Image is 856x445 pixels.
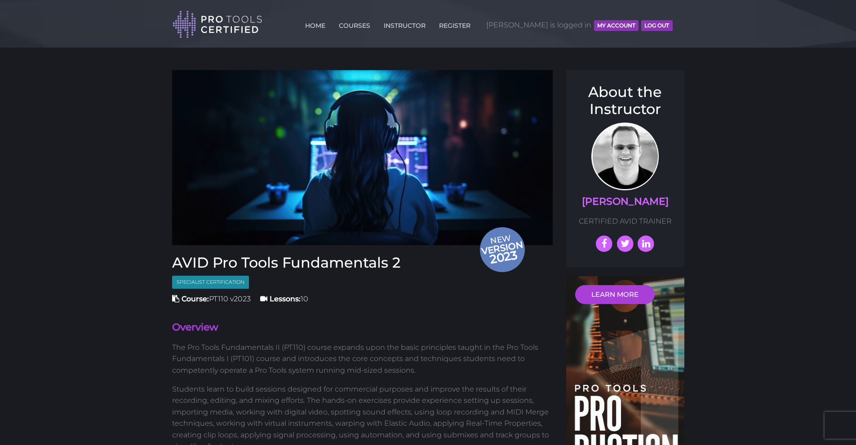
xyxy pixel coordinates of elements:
[172,295,251,303] span: PT110 v2023
[641,20,672,31] button: Log Out
[303,17,328,31] a: HOME
[270,295,301,303] strong: Lessons:
[173,10,262,39] img: Pro Tools Certified Logo
[591,123,659,190] img: Prof. Scott
[172,276,249,289] span: Specialist Certification
[381,17,428,31] a: INSTRUCTOR
[582,195,669,207] a: [PERSON_NAME]
[479,233,527,268] span: New
[480,246,527,268] span: 2023
[172,321,553,335] h4: Overview
[172,254,553,271] h3: AVID Pro Tools Fundamentals 2
[575,285,655,304] a: LEARN MORE
[479,242,524,254] span: version
[337,17,373,31] a: COURSES
[486,12,673,39] span: [PERSON_NAME] is logged in
[437,17,473,31] a: REGISTER
[594,20,639,31] button: MY ACCOUNT
[260,295,308,303] span: 10
[172,70,553,245] img: Fundamentals 2 Course
[182,295,209,303] strong: Course:
[172,342,553,376] p: The Pro Tools Fundamentals II (PT110) course expands upon the basic principles taught in the Pro ...
[575,84,675,118] h3: About the Instructor
[575,216,675,227] p: CERTIFIED AVID TRAINER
